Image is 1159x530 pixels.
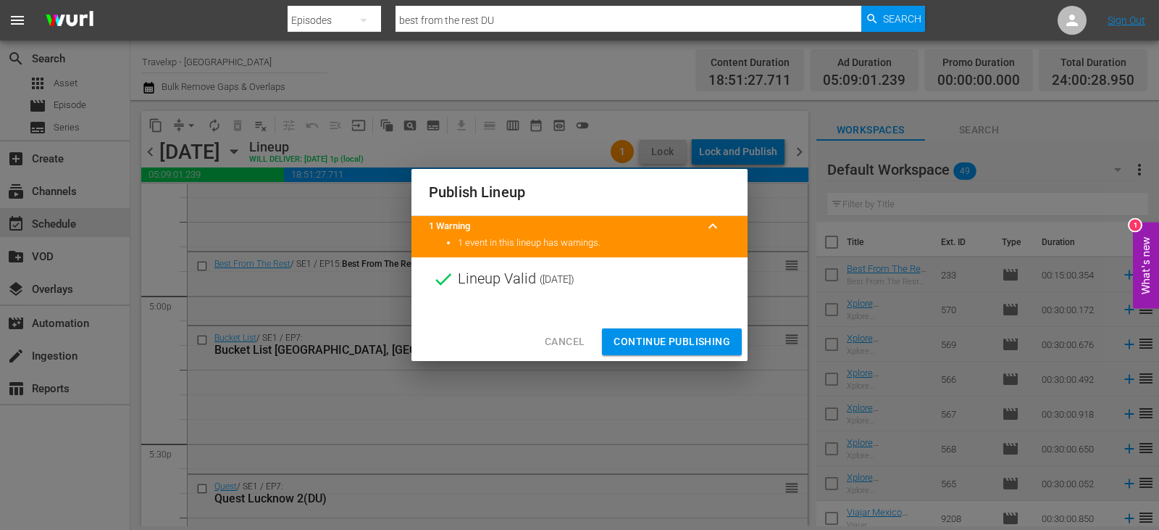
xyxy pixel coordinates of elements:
span: Continue Publishing [614,333,730,351]
span: ( [DATE] ) [540,268,574,290]
img: ans4CAIJ8jUAAAAAAAAAAAAAAAAAAAAAAAAgQb4GAAAAAAAAAAAAAAAAAAAAAAAAJMjXAAAAAAAAAAAAAAAAAAAAAAAAgAT5G... [35,4,104,38]
a: Sign Out [1108,15,1145,26]
div: 1 [1129,219,1141,231]
span: Cancel [545,333,585,351]
button: Continue Publishing [602,328,742,355]
button: keyboard_arrow_up [695,209,730,244]
li: 1 event in this lineup has warnings. [458,236,730,250]
h2: Publish Lineup [429,181,730,204]
button: Cancel [533,328,596,355]
span: keyboard_arrow_up [704,218,721,235]
title: 1 Warning [429,220,695,233]
span: menu [9,12,26,29]
span: Search [883,6,921,32]
div: Lineup Valid [411,257,748,301]
button: Open Feedback Widget [1133,222,1159,308]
